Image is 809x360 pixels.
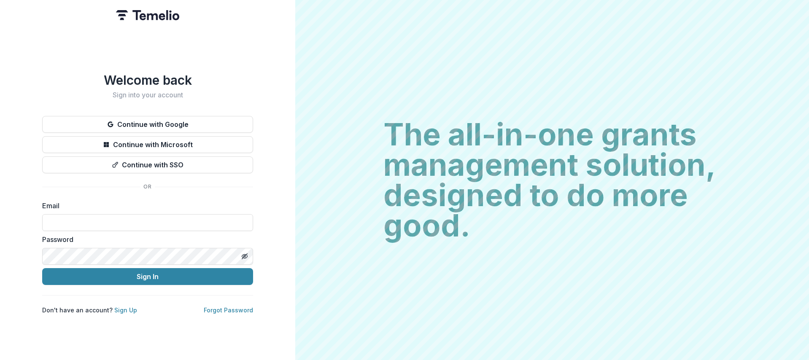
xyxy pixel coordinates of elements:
[42,201,248,211] label: Email
[42,156,253,173] button: Continue with SSO
[42,136,253,153] button: Continue with Microsoft
[42,116,253,133] button: Continue with Google
[114,306,137,314] a: Sign Up
[116,10,179,20] img: Temelio
[42,268,253,285] button: Sign In
[204,306,253,314] a: Forgot Password
[42,306,137,314] p: Don't have an account?
[238,250,251,263] button: Toggle password visibility
[42,234,248,244] label: Password
[42,73,253,88] h1: Welcome back
[42,91,253,99] h2: Sign into your account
